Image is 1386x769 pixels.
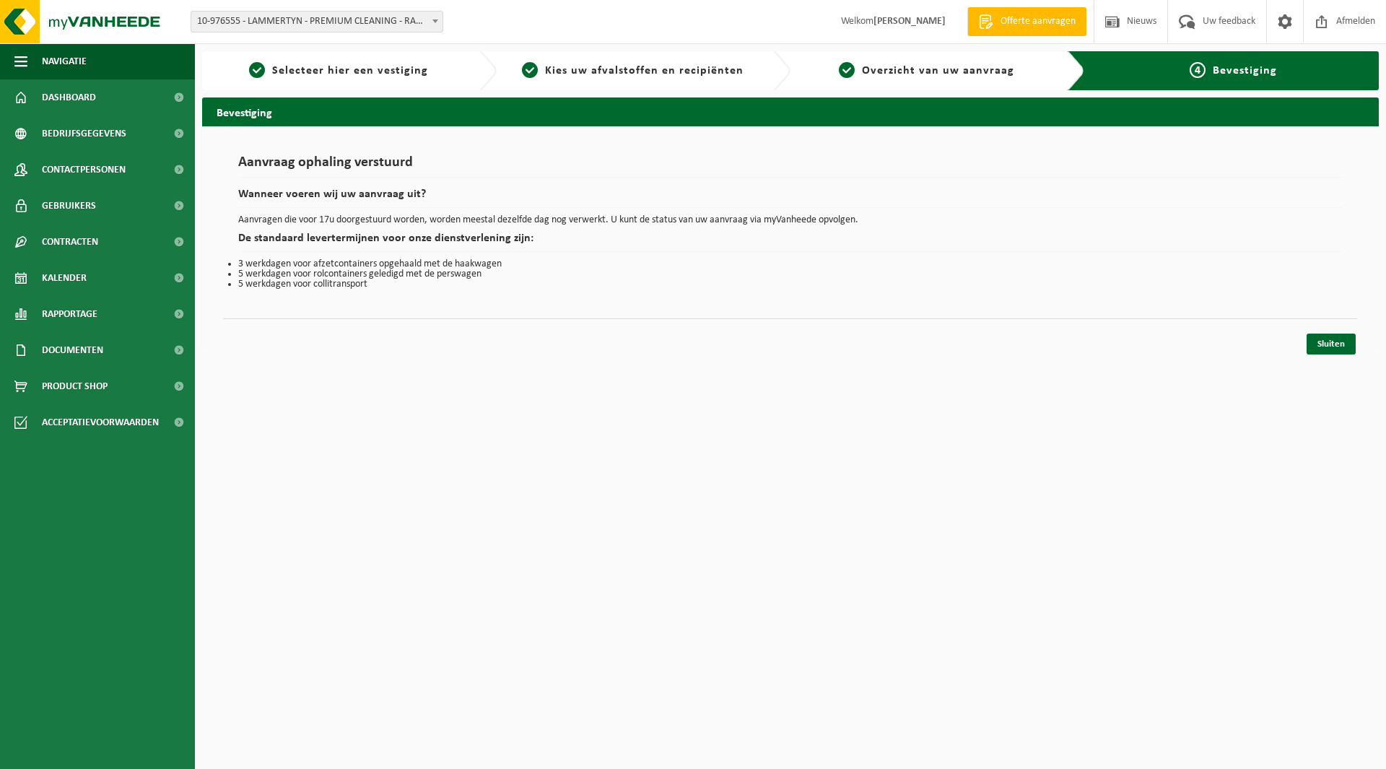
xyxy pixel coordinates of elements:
a: 2Kies uw afvalstoffen en recipiënten [504,62,762,79]
span: Contactpersonen [42,152,126,188]
p: Aanvragen die voor 17u doorgestuurd worden, worden meestal dezelfde dag nog verwerkt. U kunt de s... [238,215,1343,225]
li: 5 werkdagen voor collitransport [238,279,1343,290]
li: 5 werkdagen voor rolcontainers geledigd met de perswagen [238,269,1343,279]
span: Rapportage [42,296,97,332]
span: Overzicht van uw aanvraag [862,65,1014,77]
span: Contracten [42,224,98,260]
span: 10-976555 - LAMMERTYN - PREMIUM CLEANING - RANST [191,11,443,32]
span: Kalender [42,260,87,296]
a: 1Selecteer hier een vestiging [209,62,468,79]
span: 10-976555 - LAMMERTYN - PREMIUM CLEANING - RANST [191,12,443,32]
span: Kies uw afvalstoffen en recipiënten [545,65,744,77]
span: Documenten [42,332,103,368]
span: 2 [522,62,538,78]
strong: [PERSON_NAME] [873,16,946,27]
span: 1 [249,62,265,78]
a: 3Overzicht van uw aanvraag [798,62,1056,79]
span: Navigatie [42,43,87,79]
li: 3 werkdagen voor afzetcontainers opgehaald met de haakwagen [238,259,1343,269]
span: Bedrijfsgegevens [42,116,126,152]
span: Gebruikers [42,188,96,224]
h2: Wanneer voeren wij uw aanvraag uit? [238,188,1343,208]
span: Bevestiging [1213,65,1277,77]
span: Selecteer hier een vestiging [272,65,428,77]
span: 4 [1190,62,1206,78]
span: Dashboard [42,79,96,116]
a: Sluiten [1307,334,1356,355]
span: Offerte aanvragen [997,14,1079,29]
h2: De standaard levertermijnen voor onze dienstverlening zijn: [238,233,1343,252]
span: 3 [839,62,855,78]
span: Acceptatievoorwaarden [42,404,159,440]
a: Offerte aanvragen [967,7,1086,36]
span: Product Shop [42,368,108,404]
h1: Aanvraag ophaling verstuurd [238,155,1343,178]
h2: Bevestiging [202,97,1379,126]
